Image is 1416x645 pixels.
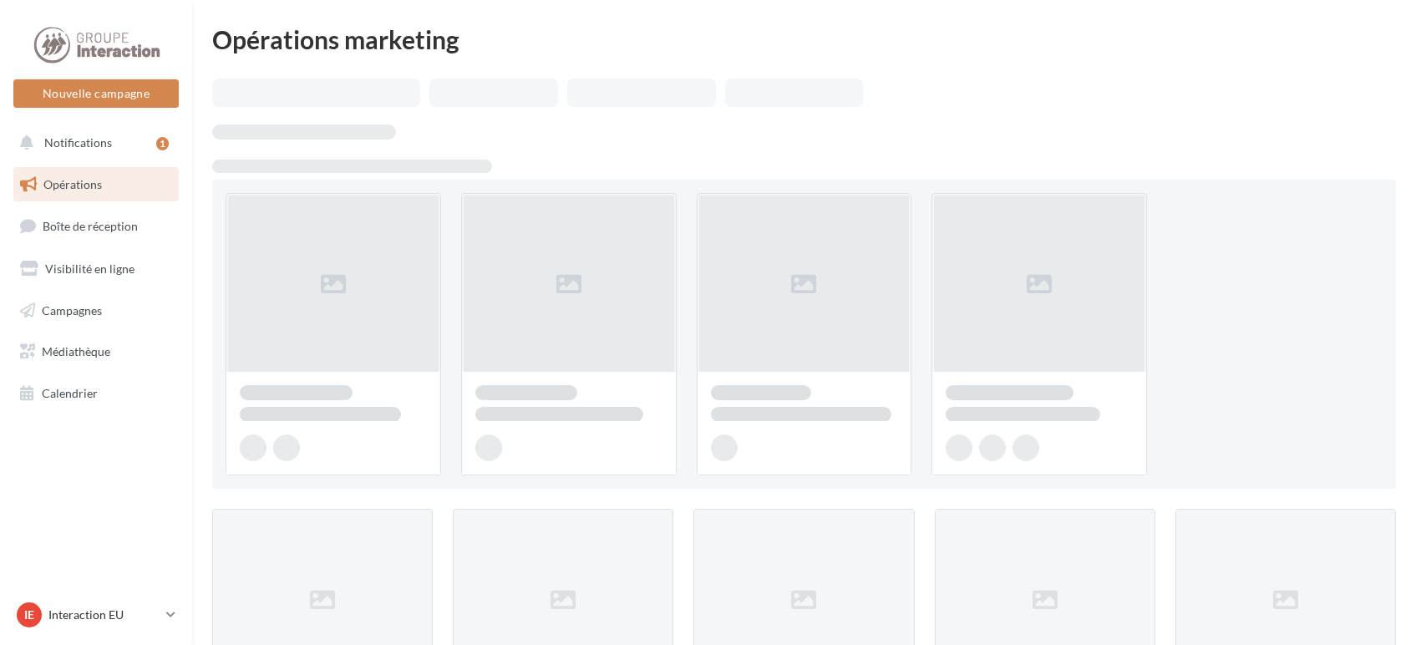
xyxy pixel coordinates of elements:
[10,167,182,202] a: Opérations
[10,208,182,244] a: Boîte de réception
[10,376,182,411] a: Calendrier
[10,293,182,328] a: Campagnes
[45,262,134,276] span: Visibilité en ligne
[10,334,182,369] a: Médiathèque
[13,79,179,108] button: Nouvelle campagne
[42,302,102,317] span: Campagnes
[44,135,112,150] span: Notifications
[10,251,182,287] a: Visibilité en ligne
[48,607,160,623] p: Interaction EU
[13,599,179,631] a: IE Interaction EU
[42,386,98,400] span: Calendrier
[43,177,102,191] span: Opérations
[212,27,1396,52] div: Opérations marketing
[42,344,110,358] span: Médiathèque
[43,219,138,233] span: Boîte de réception
[10,125,175,160] button: Notifications 1
[24,607,34,623] span: IE
[156,137,169,150] div: 1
